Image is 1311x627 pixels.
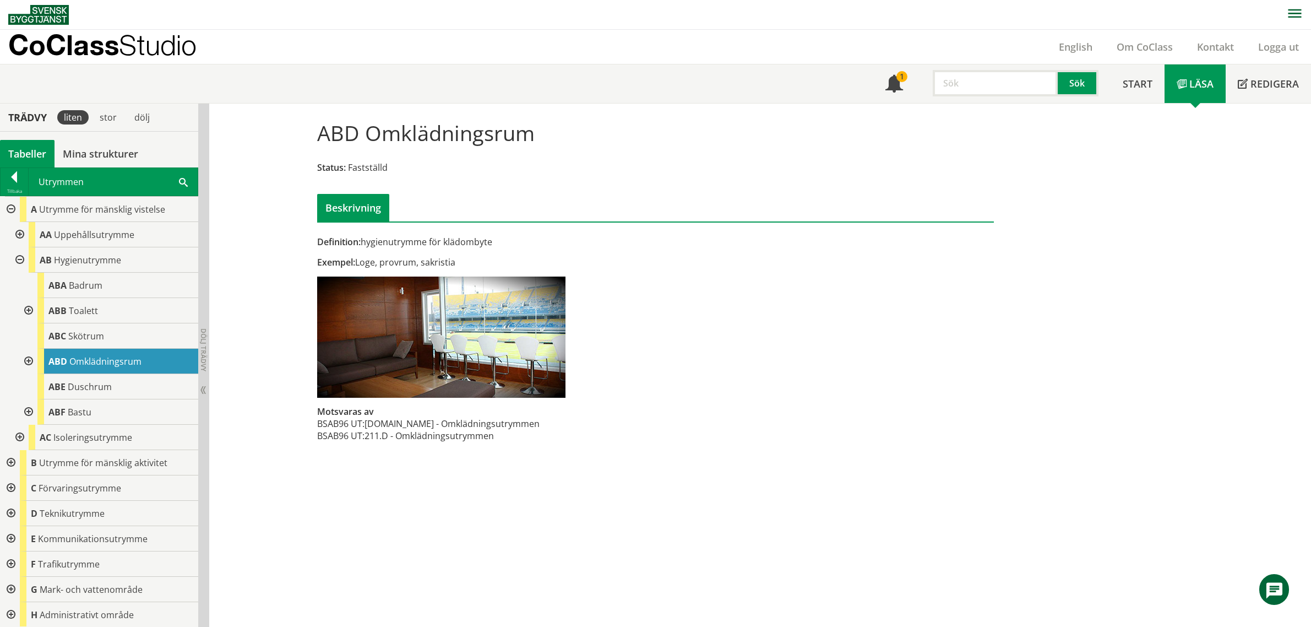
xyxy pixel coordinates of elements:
td: [DOMAIN_NAME] - Omklädningsutrymmen [365,418,540,430]
a: Logga ut [1246,40,1311,53]
a: Läsa [1165,64,1226,103]
a: CoClassStudio [8,30,220,64]
div: Loge, provrum, sakristia [317,256,763,268]
img: abd-omkladningsrum.jpg [317,277,565,398]
span: Studio [119,29,197,61]
span: Definition: [317,236,361,248]
div: Trädvy [2,111,53,123]
span: Utrymme för mänsklig aktivitet [39,457,167,469]
span: ABB [48,305,67,317]
h1: ABD Omklädningsrum [317,121,535,145]
span: Skötrum [68,330,104,342]
span: AC [40,431,51,444]
span: H [31,609,37,621]
span: B [31,457,37,469]
span: Notifikationer [885,76,903,94]
a: Redigera [1226,64,1311,103]
span: AA [40,229,52,241]
div: Tillbaka [1,187,28,196]
span: ABF [48,406,66,418]
div: Utrymmen [29,168,198,196]
td: BSAB96 UT: [317,430,365,442]
span: Teknikutrymme [40,507,105,520]
a: Om CoClass [1105,40,1185,53]
div: stor [93,110,123,125]
span: Kommunikationsutrymme [38,533,148,545]
td: 211.D - Omklädningsutrymmen [365,430,540,442]
span: D [31,507,37,520]
button: Sök [1058,70,1098,96]
span: G [31,583,37,596]
span: Utrymme för mänsklig vistelse [39,203,165,215]
a: Start [1111,64,1165,103]
span: Administrativt område [40,609,134,621]
span: Mark- och vattenområde [40,583,143,596]
span: Förvaringsutrymme [39,482,121,494]
a: 1 [873,64,915,103]
span: Badrum [69,279,102,291]
span: Trafikutrymme [38,558,100,570]
a: English [1047,40,1105,53]
span: ABD [48,355,67,367]
span: Isoleringsutrymme [53,431,132,444]
input: Sök [933,70,1058,96]
span: C [31,482,36,494]
span: Läsa [1189,77,1214,90]
span: E [31,533,36,545]
span: Redigera [1250,77,1299,90]
div: dölj [128,110,156,125]
span: Bastu [68,406,91,418]
span: ABC [48,330,66,342]
span: Sök i tabellen [179,176,188,187]
span: Dölj trädvy [199,328,208,371]
span: Exempel: [317,256,355,268]
span: Start [1123,77,1152,90]
span: F [31,558,36,570]
span: Duschrum [68,381,112,393]
span: Omklädningsrum [69,355,142,367]
div: 1 [896,71,907,82]
td: BSAB96 UT: [317,418,365,430]
span: AB [40,254,52,266]
span: ABA [48,279,67,291]
p: CoClass [8,39,197,51]
div: hygienutrymme för klädombyte [317,236,763,248]
a: Mina strukturer [55,140,146,167]
span: Motsvaras av [317,406,374,418]
span: Hygienutrymme [54,254,121,266]
span: Uppehållsutrymme [54,229,134,241]
span: A [31,203,37,215]
a: Kontakt [1185,40,1246,53]
div: Beskrivning [317,194,389,221]
span: Status: [317,161,346,174]
span: ABE [48,381,66,393]
div: liten [57,110,89,125]
span: Toalett [69,305,98,317]
img: Svensk Byggtjänst [8,5,69,25]
span: Fastställd [348,161,388,174]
